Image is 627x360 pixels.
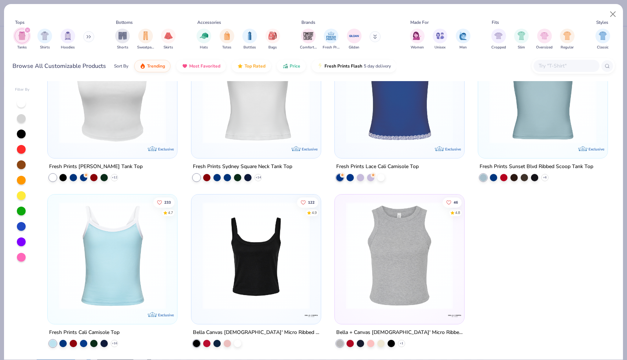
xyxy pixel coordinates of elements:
[410,29,425,50] div: filter for Women
[189,63,220,69] span: Most Favorited
[342,36,457,143] img: d2e93f27-f460-4e7a-bcfc-75916c5962f1
[459,45,467,50] span: Men
[237,63,243,69] img: TopRated.gif
[342,202,457,309] img: 52992e4f-a45f-431a-90ff-fda9c8197133
[517,32,525,40] img: Slim Image
[242,29,257,50] div: filter for Bottles
[158,313,174,317] span: Exclusive
[336,328,463,337] div: Bella + Canvas [DEMOGRAPHIC_DATA]' Micro Ribbed Racerback Tank
[64,32,72,40] img: Hoodies Image
[232,60,271,72] button: Top Rated
[161,29,176,50] button: filter button
[245,63,265,69] span: Top Rated
[197,29,211,50] button: filter button
[347,29,362,50] div: filter for Gildan
[443,197,462,207] button: Like
[560,29,575,50] button: filter button
[140,63,146,69] img: trending.gif
[491,29,506,50] div: filter for Cropped
[300,45,317,50] span: Comfort Colors
[494,32,503,40] img: Cropped Image
[434,45,445,50] span: Unisex
[323,45,340,50] span: Fresh Prints
[200,32,208,40] img: Hats Image
[445,147,461,152] span: Exclusive
[277,60,306,72] button: Price
[349,45,359,50] span: Gildan
[153,197,175,207] button: Like
[164,45,173,50] span: Skirts
[60,29,75,50] button: filter button
[456,29,470,50] div: filter for Men
[514,29,529,50] button: filter button
[300,29,317,50] div: filter for Comfort Colors
[597,45,609,50] span: Classic
[536,29,553,50] button: filter button
[595,29,610,50] div: filter for Classic
[199,36,313,143] img: 94a2aa95-cd2b-4983-969b-ecd512716e9a
[326,30,337,41] img: Fresh Prints Image
[55,202,170,309] img: a25d9891-da96-49f3-a35e-76288174bf3a
[457,36,572,143] img: 7bdc074d-834e-4bfb-ad05-961d6dbc2cb2
[37,29,52,50] button: filter button
[268,32,276,40] img: Bags Image
[12,62,106,70] div: Browse All Customizable Products
[455,210,460,215] div: 4.8
[255,175,261,180] span: + 14
[336,162,419,171] div: Fresh Prints Lace Cali Camisole Top
[137,29,154,50] div: filter for Sweatpants
[117,45,128,50] span: Shorts
[147,63,165,69] span: Trending
[400,341,403,346] span: + 1
[243,45,256,50] span: Bottles
[313,202,428,309] img: 80dc4ece-0e65-4f15-94a6-2a872a258fbd
[311,210,316,215] div: 4.9
[220,29,234,50] button: filter button
[142,32,150,40] img: Sweatpants Image
[323,29,340,50] div: filter for Fresh Prints
[112,175,117,180] span: + 12
[290,63,300,69] span: Price
[492,19,499,26] div: Fits
[137,45,154,50] span: Sweatpants
[246,32,254,40] img: Bottles Image
[491,29,506,50] button: filter button
[536,45,553,50] span: Oversized
[317,63,323,69] img: flash.gif
[561,45,574,50] span: Regular
[588,147,604,152] span: Exclusive
[40,45,50,50] span: Shirts
[485,36,600,143] img: 805349cc-a073-4baf-ae89-b2761e757b43
[265,29,280,50] div: filter for Bags
[118,32,127,40] img: Shorts Image
[313,36,428,143] img: 63ed7c8a-03b3-4701-9f69-be4b1adc9c5f
[15,19,25,26] div: Tops
[37,29,52,50] div: filter for Shirts
[536,29,553,50] div: filter for Oversized
[447,308,462,323] img: Bella + Canvas logo
[491,45,506,50] span: Cropped
[200,45,208,50] span: Hats
[114,63,128,69] div: Sort By
[413,32,421,40] img: Women Image
[55,36,170,143] img: 72ba704f-09a2-4d3f-9e57-147d586207a1
[300,29,317,50] button: filter button
[411,45,424,50] span: Women
[308,200,314,204] span: 122
[220,29,234,50] div: filter for Totes
[134,60,170,72] button: Trending
[182,63,188,69] img: most_fav.gif
[454,200,458,204] span: 46
[193,162,292,171] div: Fresh Prints Sydney Square Neck Tank Top
[543,175,547,180] span: + 6
[364,62,391,70] span: 5 day delivery
[595,29,610,50] button: filter button
[197,19,221,26] div: Accessories
[61,45,75,50] span: Hoodies
[115,29,130,50] div: filter for Shorts
[347,29,362,50] button: filter button
[268,45,277,50] span: Bags
[161,29,176,50] div: filter for Skirts
[199,202,313,309] img: 8af284bf-0d00-45ea-9003-ce4b9a3194ad
[164,200,171,204] span: 233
